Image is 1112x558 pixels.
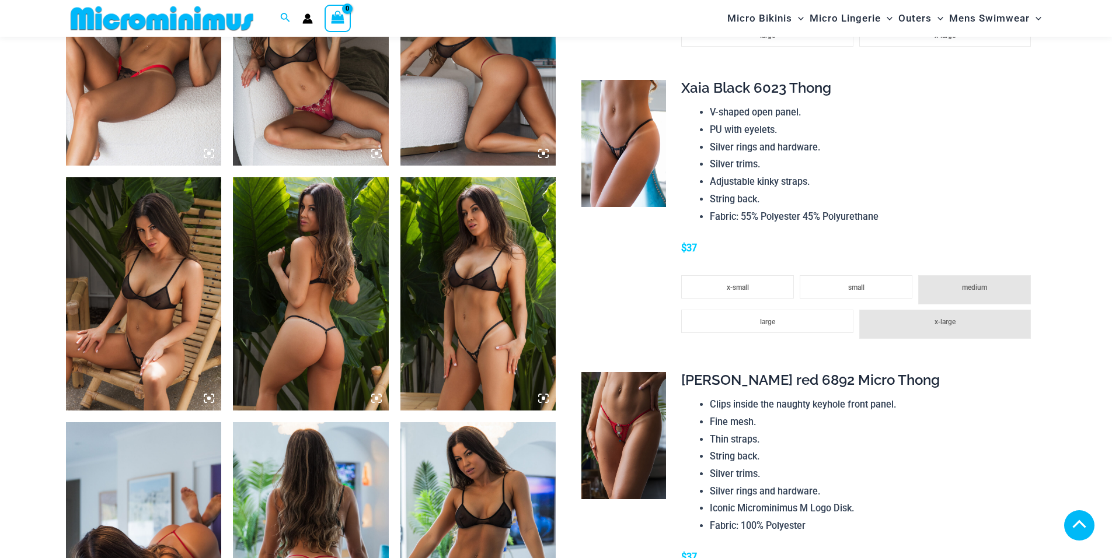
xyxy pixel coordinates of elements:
span: Outers [898,3,932,33]
span: Micro Bikinis [727,3,792,33]
span: Menu Toggle [792,3,804,33]
li: large [681,310,853,333]
span: Menu Toggle [1030,3,1041,33]
li: Fabric: 100% Polyester [710,517,1037,535]
span: small [848,283,864,292]
a: Search icon link [280,11,291,26]
nav: Site Navigation [723,2,1047,35]
li: Silver rings and hardware. [710,483,1037,500]
li: x-large [859,310,1031,339]
span: x-large [935,31,956,40]
a: Micro LingerieMenu ToggleMenu Toggle [807,3,895,33]
img: Xaia Black 6023 Thong [581,80,666,207]
li: String back. [710,448,1037,465]
span: Mens Swimwear [949,3,1030,33]
li: small [800,275,912,299]
img: Xaia Black 6023 Thong [233,177,389,410]
li: Thin straps. [710,431,1037,448]
a: View Shopping Cart, empty [325,5,351,31]
span: large [760,318,775,326]
li: String back. [710,191,1037,208]
li: Clips inside the naughty keyhole front panel. [710,396,1037,413]
span: Menu Toggle [932,3,943,33]
li: Adjustable kinky straps. [710,173,1037,191]
li: Fine mesh. [710,413,1037,431]
a: Mens SwimwearMenu ToggleMenu Toggle [946,3,1044,33]
span: medium [962,283,987,292]
span: x-large [935,318,956,326]
li: Silver trims. [710,156,1037,173]
li: Silver rings and hardware. [710,139,1037,156]
span: Micro Lingerie [810,3,881,33]
li: x-small [681,275,794,299]
img: Amanda Flame Red 6892 Micro Thong [581,372,666,499]
img: Xaia Black 6023 Thong [66,177,222,410]
span: [PERSON_NAME] red 6892 Micro Thong [681,371,940,388]
li: Silver trims. [710,465,1037,483]
li: Fabric: 55% Polyester 45% Polyurethane [710,208,1037,226]
li: medium [918,275,1031,304]
li: PU with eyelets. [710,121,1037,139]
span: Menu Toggle [881,3,893,33]
li: V-shaped open panel. [710,104,1037,121]
span: Xaia Black 6023 Thong [681,79,831,96]
span: $37 [681,243,697,254]
li: Iconic Microminimus M Logo Disk. [710,500,1037,517]
span: large [760,31,775,40]
img: MM SHOP LOGO FLAT [66,5,258,31]
span: x-small [727,283,749,292]
img: Xaia Black 6023 Thong [400,177,556,410]
a: Micro BikinisMenu ToggleMenu Toggle [724,3,807,33]
a: Account icon link [302,13,313,24]
a: OutersMenu ToggleMenu Toggle [895,3,946,33]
